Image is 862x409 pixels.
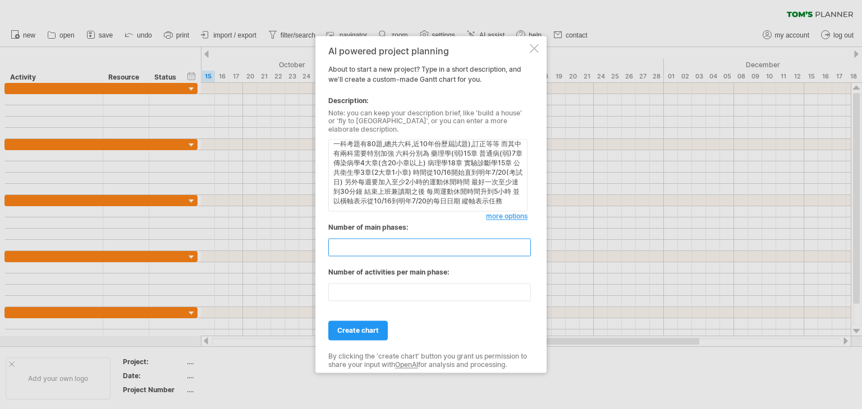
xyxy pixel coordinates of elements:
[328,268,528,278] div: Number of activities per main phase:
[328,109,528,133] div: Note: you can keep your description brief, like 'build a house' or 'fly to [GEOGRAPHIC_DATA]', or...
[337,327,379,335] span: create chart
[328,46,528,362] div: About to start a new project? Type in a short description, and we'll create a custom-made Gantt c...
[395,360,418,369] a: OpenAI
[328,321,388,341] a: create chart
[328,223,528,233] div: Number of main phases:
[328,353,528,369] div: By clicking the 'create chart' button you grant us permission to share your input with for analys...
[486,212,528,221] span: more options
[328,46,528,56] div: AI powered project planning
[486,212,528,222] a: more options
[328,96,528,106] div: Description:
